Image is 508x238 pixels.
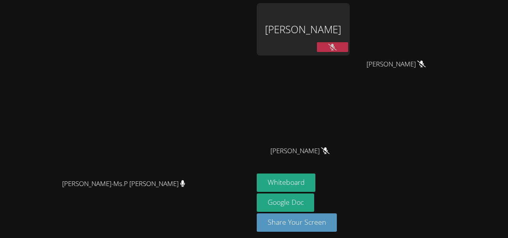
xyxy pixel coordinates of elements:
[367,59,426,70] span: [PERSON_NAME]
[257,174,316,192] button: Whiteboard
[257,213,337,232] button: Share Your Screen
[257,193,315,212] a: Google Doc
[270,145,329,157] span: [PERSON_NAME]
[257,3,350,55] div: [PERSON_NAME]
[62,178,185,190] span: [PERSON_NAME]-Ms.P [PERSON_NAME]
